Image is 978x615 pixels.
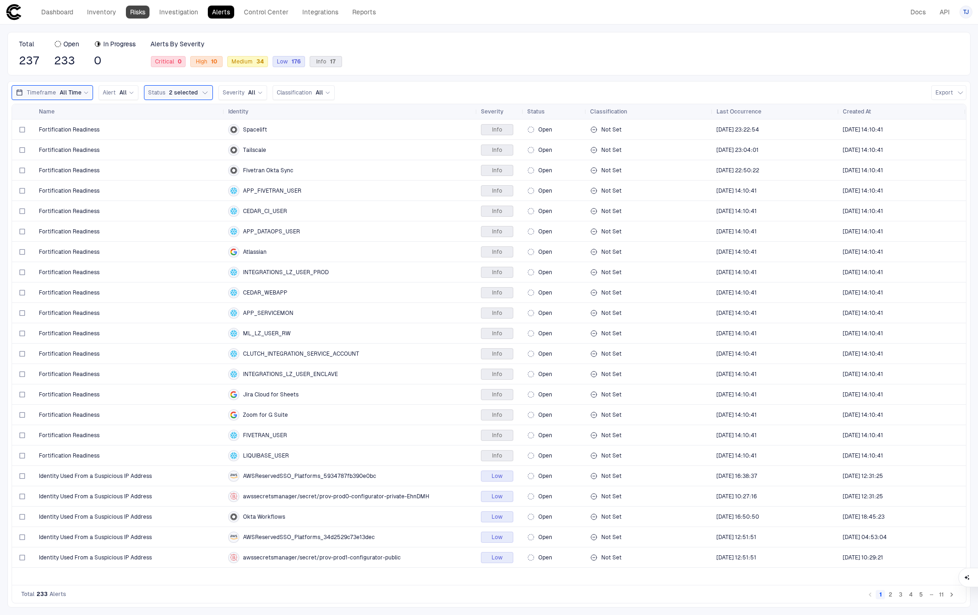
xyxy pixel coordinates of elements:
[590,426,709,445] div: Not Set
[492,330,502,337] span: Info
[843,432,883,439] span: [DATE] 14:10:41
[716,309,757,317] div: 3/13/2025 18:10:41 (GMT+00:00 UTC)
[590,243,709,261] div: Not Set
[843,126,883,133] div: 3/13/2025 18:10:41 (GMT+00:00 UTC)
[843,167,883,174] div: 3/13/2025 18:10:41 (GMT+00:00 UTC)
[492,411,502,419] span: Info
[243,207,287,215] span: CEDAR_CI_USER
[83,6,120,19] a: Inventory
[843,248,883,256] div: 3/13/2025 18:10:41 (GMT+00:00 UTC)
[538,248,552,256] span: Open
[288,58,301,65] div: 176
[21,590,35,598] span: Total
[590,283,709,302] div: Not Set
[538,126,552,133] span: Open
[492,513,503,521] span: Low
[119,89,127,96] span: All
[39,330,100,337] span: Fortification Readiness
[716,350,757,358] span: [DATE] 14:10:41
[60,89,81,96] span: All Time
[243,309,293,317] span: APP_SERVICEMON
[843,228,883,235] span: [DATE] 14:10:41
[243,228,300,235] span: APP_DATAOPS_USER
[843,146,883,154] div: 3/13/2025 18:10:41 (GMT+00:00 UTC)
[492,309,502,317] span: Info
[39,493,152,500] span: Identity Used From a Suspicious IP Address
[716,411,757,419] span: [DATE] 14:10:41
[243,330,291,337] span: ML_LZ_USER_RW
[716,370,757,378] div: 3/13/2025 18:10:41 (GMT+00:00 UTC)
[843,432,883,439] div: 3/13/2025 18:10:41 (GMT+00:00 UTC)
[716,411,757,419] div: 3/13/2025 18:10:41 (GMT+00:00 UTC)
[716,309,757,317] span: [DATE] 14:10:41
[538,533,552,541] span: Open
[492,391,502,398] span: Info
[590,108,627,115] span: Classification
[716,432,757,439] div: 3/13/2025 18:10:41 (GMT+00:00 UTC)
[243,472,376,480] span: AWSReservedSSO_Platforms_5934787fb390e0bc
[843,187,883,195] div: 3/13/2025 18:10:41 (GMT+00:00 UTC)
[538,391,552,398] span: Open
[492,289,502,296] span: Info
[716,146,759,154] div: 3/16/2025 03:04:01 (GMT+00:00 UTC)
[959,6,972,19] button: TJ
[843,126,883,133] span: [DATE] 14:10:41
[843,309,883,317] div: 3/13/2025 18:10:41 (GMT+00:00 UTC)
[590,487,709,506] div: Not Set
[590,446,709,465] div: Not Set
[39,391,100,398] span: Fortification Readiness
[538,513,552,521] span: Open
[716,248,757,256] div: 3/13/2025 18:10:41 (GMT+00:00 UTC)
[843,289,883,296] div: 3/13/2025 18:10:41 (GMT+00:00 UTC)
[590,548,709,567] div: Not Set
[843,513,885,521] div: 5/30/2025 22:45:23 (GMT+00:00 UTC)
[39,289,100,296] span: Fortification Readiness
[54,54,79,68] span: 233
[843,411,883,419] div: 3/13/2025 18:10:41 (GMT+00:00 UTC)
[27,89,56,96] span: Timeframe
[843,350,883,358] div: 3/13/2025 18:10:41 (GMT+00:00 UTC)
[843,330,883,337] span: [DATE] 14:10:41
[843,493,883,500] span: [DATE] 12:31:25
[39,269,100,276] span: Fortification Readiness
[716,126,759,133] div: 3/16/2025 03:22:54 (GMT+00:00 UTC)
[492,432,502,439] span: Info
[253,58,264,65] div: 34
[590,345,709,363] div: Not Set
[231,58,264,65] span: Medium
[326,58,336,65] div: 17
[716,330,757,337] span: [DATE] 14:10:41
[39,126,100,133] span: Fortification Readiness
[207,58,217,65] div: 10
[37,6,77,19] a: Dashboard
[916,590,926,599] button: Go to page 5
[538,350,552,358] span: Open
[876,590,885,599] button: page 1
[39,513,152,521] span: Identity Used From a Suspicious IP Address
[716,289,757,296] div: 3/13/2025 18:10:41 (GMT+00:00 UTC)
[39,452,100,459] span: Fortification Readiness
[492,554,503,561] span: Low
[243,187,301,195] span: APP_FIVETRAN_USER
[843,309,883,317] span: [DATE] 14:10:41
[103,40,136,48] span: In Progress
[492,533,503,541] span: Low
[538,370,552,378] span: Open
[716,167,759,174] span: [DATE] 22:50:22
[716,187,757,195] span: [DATE] 14:10:41
[103,89,116,96] span: Alert
[492,207,502,215] span: Info
[843,411,883,419] span: [DATE] 14:10:41
[590,528,709,546] div: Not Set
[39,533,152,541] span: Identity Used From a Suspicious IP Address
[240,6,293,19] a: Control Center
[243,248,267,256] span: Atlassian
[492,248,502,256] span: Info
[843,228,883,235] div: 3/13/2025 18:10:41 (GMT+00:00 UTC)
[243,146,266,154] span: Tailscale
[538,289,552,296] span: Open
[843,533,887,541] span: [DATE] 04:53:04
[843,391,883,398] div: 3/13/2025 18:10:41 (GMT+00:00 UTC)
[492,146,502,154] span: Info
[931,85,966,100] button: Export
